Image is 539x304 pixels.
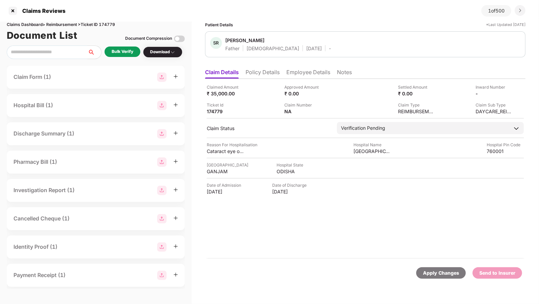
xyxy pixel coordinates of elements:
[7,22,185,28] div: Claims Dashboard > Reimbursement > Ticket ID 174779
[173,74,178,79] span: plus
[225,45,239,52] div: Father
[476,90,513,97] div: -
[173,102,178,107] span: plus
[423,269,459,277] div: Apply Changes
[476,84,513,90] div: Inward Number
[207,142,257,148] div: Reason For Hospitalisation
[487,148,524,154] div: 760001
[329,45,331,52] div: -
[341,124,385,132] div: Verification Pending
[13,101,53,110] div: Hospital Bill (1)
[476,108,513,115] div: DAYCARE_REIMBURSEMENT
[285,108,322,115] div: NA
[398,102,435,108] div: Claim Type
[476,102,513,108] div: Claim Sub Type
[513,125,520,132] img: downArrowIcon
[150,49,175,55] div: Download
[7,28,78,43] h1: Document List
[173,187,178,192] span: plus
[247,45,299,52] div: [DEMOGRAPHIC_DATA]
[112,49,133,55] div: Bulk Verify
[481,5,511,17] div: 1 of 500
[479,269,515,277] div: Send to Insurer
[225,37,264,43] div: [PERSON_NAME]
[13,186,75,194] div: Investigation Report (1)
[207,90,244,97] div: ₹ 35,000.00
[285,90,322,97] div: ₹ 0.00
[18,7,65,14] div: Claims Reviews
[285,84,322,90] div: Approved Amount
[173,216,178,220] span: plus
[487,142,524,148] div: Hospital Pin Code
[173,131,178,135] span: plus
[246,69,280,79] li: Policy Details
[286,69,330,79] li: Employee Details
[174,33,185,44] img: svg+xml;base64,PHN2ZyBpZD0iVG9nZ2xlLTMyeDMyIiB4bWxucz0iaHR0cDovL3d3dy53My5vcmcvMjAwMC9zdmciIHdpZH...
[125,35,172,42] div: Document Compression
[517,8,523,13] img: svg+xml;base64,PHN2ZyBpZD0iRHJvcGRvd24tMzJ4MzIiIHhtbG5zPSJodHRwOi8vd3d3LnczLm9yZy8yMDAwL3N2ZyIgd2...
[205,69,239,79] li: Claim Details
[353,148,391,154] div: [GEOGRAPHIC_DATA]
[306,45,322,52] div: [DATE]
[173,159,178,164] span: plus
[277,162,314,168] div: Hospital State
[157,271,167,280] img: svg+xml;base64,PHN2ZyBpZD0iR3JvdXBfMjg4MTMiIGRhdGEtbmFtZT0iR3JvdXAgMjg4MTMiIHhtbG5zPSJodHRwOi8vd3...
[207,182,244,188] div: Date of Admission
[157,242,167,252] img: svg+xml;base64,PHN2ZyBpZD0iR3JvdXBfMjg4MTMiIGRhdGEtbmFtZT0iR3JvdXAgMjg4MTMiIHhtbG5zPSJodHRwOi8vd3...
[272,182,309,188] div: Date of Discharge
[398,108,435,115] div: REIMBURSEMENT
[353,142,391,148] div: Hospital Name
[170,50,175,55] img: svg+xml;base64,PHN2ZyBpZD0iRHJvcGRvd24tMzJ4MzIiIHhtbG5zPSJodHRwOi8vd3d3LnczLm9yZy8yMDAwL3N2ZyIgd2...
[207,162,248,168] div: [GEOGRAPHIC_DATA]
[398,84,435,90] div: Settled Amount
[285,102,322,108] div: Claim Number
[210,37,222,49] div: SR
[207,148,244,154] div: Cataract eye operation
[207,84,244,90] div: Claimed Amount
[157,129,167,139] img: svg+xml;base64,PHN2ZyBpZD0iR3JvdXBfMjg4MTMiIGRhdGEtbmFtZT0iR3JvdXAgMjg4MTMiIHhtbG5zPSJodHRwOi8vd3...
[205,22,233,28] div: Patient Details
[13,129,74,138] div: Discharge Summary (1)
[13,158,57,166] div: Pharmacy Bill (1)
[398,90,435,97] div: ₹ 0.00
[87,45,102,59] button: search
[157,157,167,167] img: svg+xml;base64,PHN2ZyBpZD0iR3JvdXBfMjg4MTMiIGRhdGEtbmFtZT0iR3JvdXAgMjg4MTMiIHhtbG5zPSJodHRwOi8vd3...
[207,188,244,195] div: [DATE]
[157,186,167,195] img: svg+xml;base64,PHN2ZyBpZD0iR3JvdXBfMjg4MTMiIGRhdGEtbmFtZT0iR3JvdXAgMjg4MTMiIHhtbG5zPSJodHRwOi8vd3...
[13,73,51,81] div: Claim Form (1)
[277,168,314,175] div: ODISHA
[13,243,57,251] div: Identity Proof (1)
[486,22,526,28] div: *Last Updated [DATE]
[207,125,330,131] div: Claim Status
[207,102,244,108] div: Ticket Id
[337,69,352,79] li: Notes
[207,168,244,175] div: GANJAM
[13,271,65,279] div: Payment Receipt (1)
[173,272,178,277] span: plus
[87,50,101,55] span: search
[157,101,167,110] img: svg+xml;base64,PHN2ZyBpZD0iR3JvdXBfMjg4MTMiIGRhdGEtbmFtZT0iR3JvdXAgMjg4MTMiIHhtbG5zPSJodHRwOi8vd3...
[272,188,309,195] div: [DATE]
[207,108,244,115] div: 174779
[157,72,167,82] img: svg+xml;base64,PHN2ZyBpZD0iR3JvdXBfMjg4MTMiIGRhdGEtbmFtZT0iR3JvdXAgMjg4MTMiIHhtbG5zPSJodHRwOi8vd3...
[173,244,178,249] span: plus
[157,214,167,223] img: svg+xml;base64,PHN2ZyBpZD0iR3JvdXBfMjg4MTMiIGRhdGEtbmFtZT0iR3JvdXAgMjg4MTMiIHhtbG5zPSJodHRwOi8vd3...
[13,214,69,223] div: Cancelled Cheque (1)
